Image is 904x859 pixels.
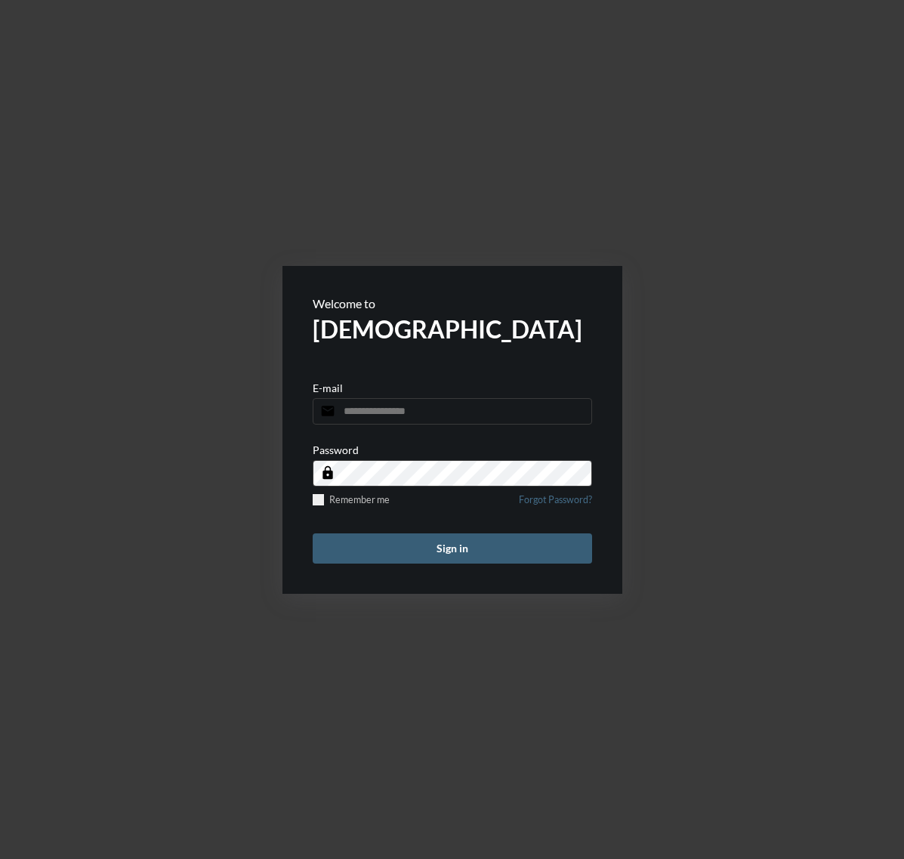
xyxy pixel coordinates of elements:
[313,533,592,564] button: Sign in
[313,494,390,505] label: Remember me
[313,296,592,311] p: Welcome to
[313,443,359,456] p: Password
[313,382,343,394] p: E-mail
[519,494,592,514] a: Forgot Password?
[313,314,592,344] h2: [DEMOGRAPHIC_DATA]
